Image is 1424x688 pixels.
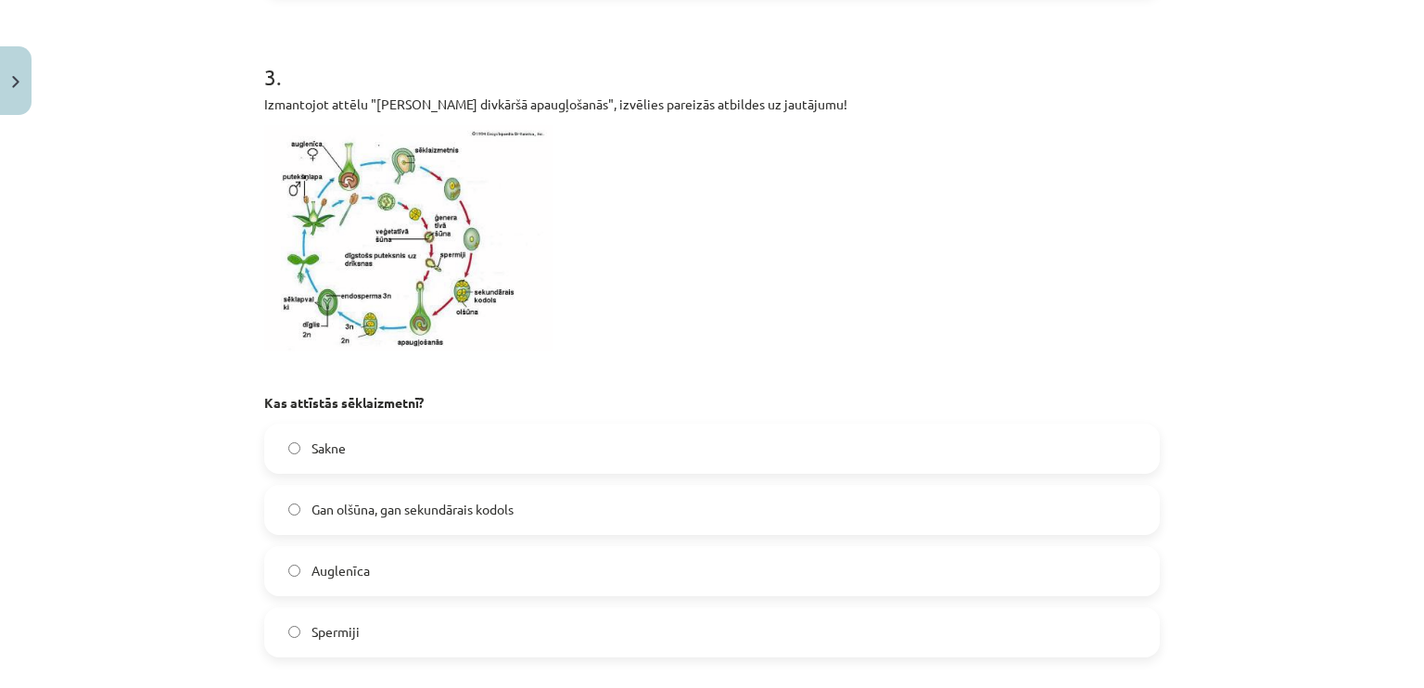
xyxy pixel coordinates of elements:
input: Gan olšūna, gan sekundārais kodols [288,503,300,516]
h1: 3 . [264,32,1160,89]
span: Auglenīca [311,561,370,580]
p: Izmantojot attēlu "[PERSON_NAME] divkāršā apaugļošanās", izvēlies pareizās atbildes uz jautājumu! [264,95,1160,114]
span: Gan olšūna, gan sekundārais kodols [311,500,514,519]
input: Auglenīca [288,565,300,577]
span: Sakne [311,439,346,458]
input: Sakne [288,442,300,454]
span: Spermiji [311,622,360,642]
strong: Kas attīstās sēklaizmetnī? [264,394,424,411]
img: icon-close-lesson-0947bae3869378f0d4975bcd49f059093ad1ed9edebbc8119c70593378902aed.svg [12,76,19,88]
input: Spermiji [288,626,300,638]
